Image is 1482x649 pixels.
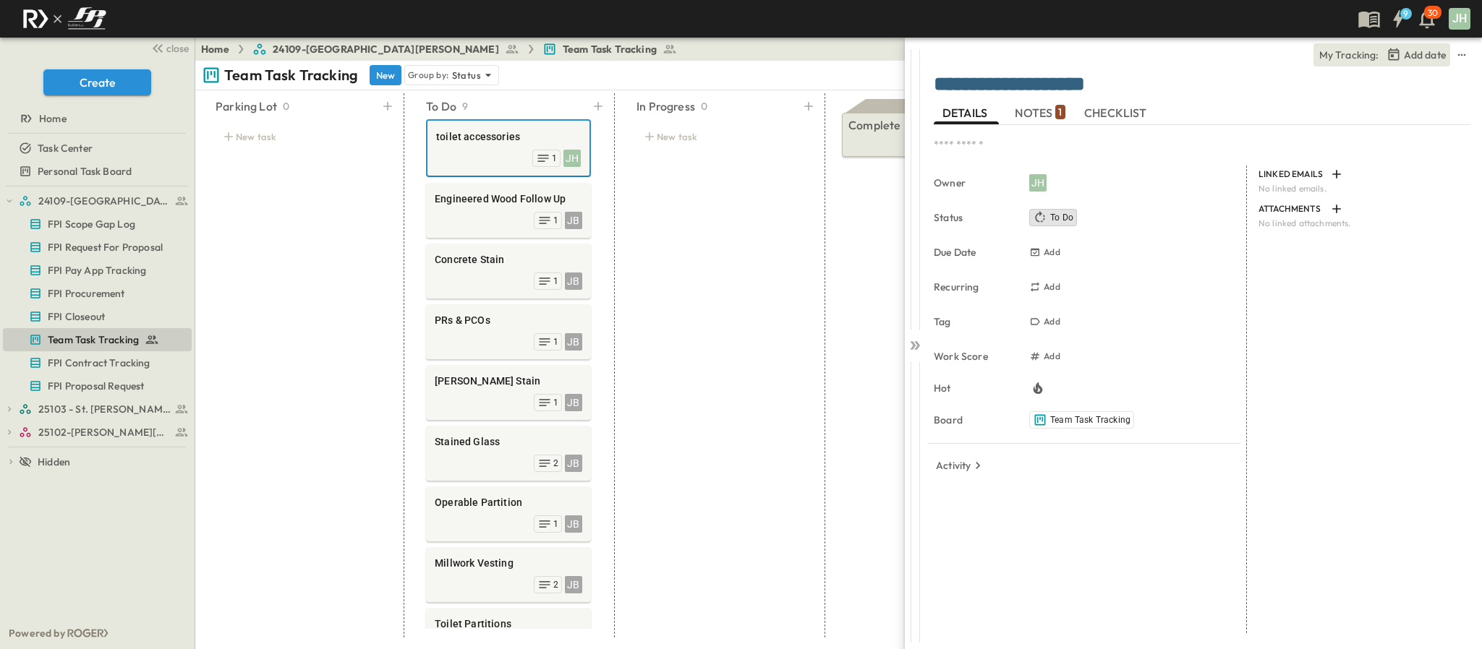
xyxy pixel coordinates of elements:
button: sidedrawer-menu [1453,46,1470,64]
div: test [3,189,192,212]
button: Create [43,69,151,95]
span: CHECKLIST [1084,106,1150,119]
button: Tracking Date Menu [1385,46,1447,64]
h6: 9 [1403,8,1408,20]
span: DETAILS [942,106,990,119]
span: 2 [553,457,558,469]
p: Group by: [408,68,449,82]
span: FPI Pay App Tracking [48,263,146,278]
span: Team Task Tracking [563,42,657,56]
span: Home [39,111,67,126]
span: 1 [553,336,558,348]
h6: Add [1044,351,1060,362]
p: ATTACHMENTS [1259,203,1325,215]
span: FPI Proposal Request [48,379,144,393]
p: 30 [1428,7,1438,19]
p: 1 [1058,105,1062,119]
span: Team Task Tracking [1050,414,1130,426]
div: test [3,351,192,374]
span: Task Center [38,141,93,155]
span: 1 [553,518,558,530]
span: Hidden [38,455,70,469]
p: No linked emails. [1259,183,1462,194]
span: Team Task Tracking [48,332,139,347]
h6: Add [1044,246,1060,258]
p: Parking Lot [216,98,277,115]
p: Recurring [934,280,1009,294]
div: test [3,212,192,236]
p: Activity [936,458,971,473]
p: Owner [934,176,1009,190]
p: Team Task Tracking [224,65,358,85]
div: JH [1449,8,1470,30]
p: 0 [701,99,707,113]
div: test [3,259,192,282]
div: JB [565,576,582,593]
span: 25103 - St. [PERSON_NAME] Phase 2 [38,402,171,416]
p: My Tracking: [1319,48,1379,62]
a: Home [201,42,229,56]
div: test [3,305,192,328]
span: 1 [553,215,558,226]
span: close [166,41,189,56]
span: 24109-[GEOGRAPHIC_DATA][PERSON_NAME] [273,42,499,56]
div: JH [563,150,581,167]
span: FPI Closeout [48,309,105,324]
h6: Add [1044,316,1060,327]
div: JB [565,333,582,351]
span: Toilet Partitions [435,616,582,631]
span: 24109-St. Teresa of Calcutta Parish Hall [38,194,171,208]
span: 1 [553,275,558,287]
p: Board [934,413,1009,427]
div: JB [565,394,582,411]
div: test [3,421,192,444]
p: No linked attachments. [1259,218,1462,229]
div: Jose Hurtado (jhurtado@fpibuilders.com) [1029,174,1047,192]
span: FPI Scope Gap Log [48,217,135,231]
div: test [3,236,192,259]
span: FPI Procurement [48,286,125,301]
p: To Do [426,98,456,115]
span: 25102-Christ The Redeemer Anglican Church [38,425,171,439]
p: Add date [1404,48,1446,62]
div: test [3,282,192,305]
p: Tag [934,314,1009,329]
span: Stained Glass [435,434,582,449]
p: Status [934,210,1009,225]
span: toilet accessories [436,129,581,144]
span: 1 [552,152,557,164]
div: JB [565,455,582,472]
span: Concrete Stain [435,252,582,267]
div: New task [636,126,801,147]
div: test [3,160,192,183]
button: New [370,65,401,85]
p: Work Score [934,349,1009,364]
div: JB [565,272,582,290]
span: FPI Contract Tracking [48,356,150,370]
span: [PERSON_NAME] Stain [435,374,582,388]
span: Operable Partition [435,495,582,510]
span: Engineered Wood Follow Up [435,192,582,206]
p: Due Date [934,245,1009,259]
p: 9 [462,99,468,113]
p: Hot [934,381,1009,395]
span: To Do [1050,212,1073,223]
span: Millwork Vesting [435,556,582,570]
div: JH [1029,174,1047,192]
nav: breadcrumbs [201,42,686,56]
div: New task [216,126,380,147]
h6: Add [1044,281,1060,293]
div: test [3,397,192,421]
p: In Progress [636,98,695,115]
span: FPI Request For Proposal [48,240,163,254]
span: PRs & PCOs [435,313,582,327]
img: c8d7d1ed905e502e8f77bf7063faec64e13b34fdb1f2bdd94b0e311fc34f8000.png [17,4,111,34]
p: LINKED EMAILS [1259,168,1325,180]
span: NOTES [1015,106,1065,119]
span: 2 [553,579,558,590]
span: Personal Task Board [38,164,132,179]
div: test [3,374,192,397]
p: Status [452,68,481,82]
div: JB [565,515,582,533]
div: JB [565,212,582,229]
